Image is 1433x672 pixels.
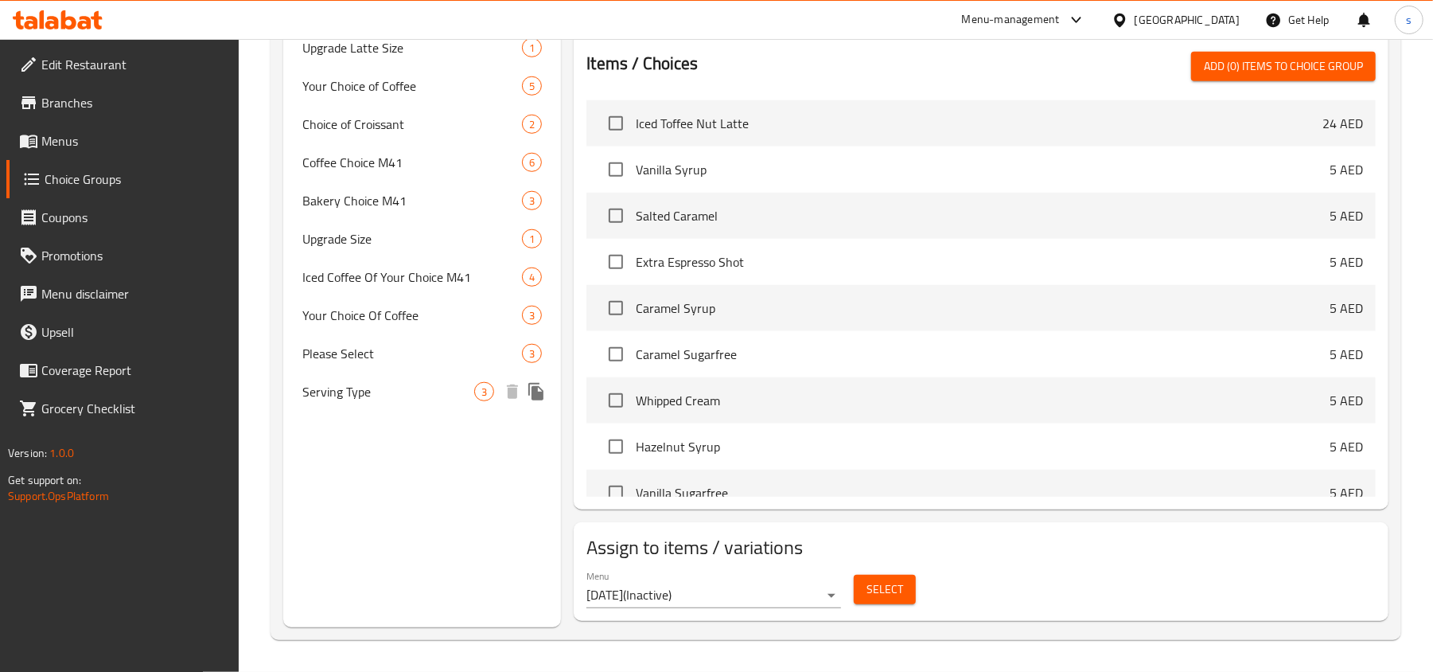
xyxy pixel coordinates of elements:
a: Menu disclaimer [6,275,239,313]
div: Choices [522,268,542,287]
div: Choices [522,115,542,134]
h2: Items / Choices [586,52,698,76]
span: Version: [8,443,47,463]
div: [GEOGRAPHIC_DATA] [1135,11,1240,29]
a: Upsell [6,313,239,351]
span: Bakery Choice M41 [302,191,522,210]
span: Salted Caramel [636,206,1330,225]
span: Iced Coffee Of Your Choice M41 [302,268,522,287]
span: Please Select [302,344,522,363]
span: Caramel Sugarfree [636,345,1330,364]
span: Serving Type [302,382,474,401]
span: Select choice [599,199,633,232]
span: Select choice [599,245,633,279]
p: 5 AED [1330,483,1363,502]
div: Menu-management [962,10,1060,29]
span: Vanilla Syrup [636,160,1330,179]
a: Coverage Report [6,351,239,389]
a: Grocery Checklist [6,389,239,428]
span: Select choice [599,338,633,371]
div: Upgrade Size1 [283,220,561,258]
div: Your Choice of Coffee5 [283,67,561,105]
div: Choices [522,191,542,210]
span: Choice of Croissant [302,115,522,134]
span: Select choice [599,153,633,186]
a: Choice Groups [6,160,239,198]
span: Extra Espresso Shot [636,252,1330,272]
span: Select choice [599,476,633,510]
span: Select choice [599,107,633,140]
div: Upgrade Latte Size1 [283,29,561,67]
span: Caramel Syrup [636,299,1330,318]
span: 4 [523,270,541,285]
span: 5 [523,79,541,94]
div: Choices [522,344,542,363]
span: Select choice [599,291,633,325]
p: 5 AED [1330,160,1363,179]
span: Hazelnut Syrup [636,437,1330,456]
span: 3 [523,346,541,361]
p: 5 AED [1330,206,1363,225]
span: Select [866,580,903,600]
p: 24 AED [1322,114,1363,133]
span: Your Choice of Coffee [302,76,522,96]
div: [DATE](Inactive) [586,583,841,608]
span: s [1406,11,1412,29]
div: Coffee Choice M416 [283,143,561,182]
div: Please Select3 [283,334,561,373]
p: 5 AED [1330,391,1363,410]
span: 3 [523,193,541,209]
span: 2 [523,117,541,132]
span: 1 [523,232,541,247]
span: Upsell [41,322,227,342]
span: Whipped Cream [636,391,1330,410]
span: Menus [41,131,227,150]
button: duplicate [524,380,548,404]
span: 3 [475,385,493,400]
button: Select [854,575,916,604]
div: Choices [522,76,542,96]
a: Promotions [6,236,239,275]
label: Menu [586,572,609,581]
span: Select choice [599,384,633,417]
span: Vanilla Sugarfree [636,483,1330,502]
span: Coffee Choice M41 [302,153,522,172]
div: Iced Coffee Of Your Choice M414 [283,258,561,296]
span: Coverage Report [41,361,227,380]
span: Coupons [41,208,227,227]
span: Add (0) items to choice group [1204,57,1363,76]
h2: Assign to items / variations [586,535,1376,561]
span: Upgrade Size [302,229,522,248]
span: 1 [523,41,541,56]
div: Bakery Choice M413 [283,182,561,220]
a: Coupons [6,198,239,236]
a: Edit Restaurant [6,45,239,84]
span: Upgrade Latte Size [302,38,522,57]
div: Choices [522,229,542,248]
span: Your Choice Of Coffee [302,306,522,325]
span: 1.0.0 [49,443,74,463]
a: Support.OpsPlatform [8,486,109,506]
span: Menu disclaimer [41,284,227,303]
span: Edit Restaurant [41,55,227,74]
span: 6 [523,155,541,170]
span: Choice Groups [45,170,227,189]
a: Menus [6,122,239,160]
span: Promotions [41,246,227,265]
a: Branches [6,84,239,122]
span: Branches [41,93,227,112]
p: 5 AED [1330,437,1363,456]
div: Choices [522,38,542,57]
div: Choices [522,153,542,172]
div: Choices [474,382,494,401]
p: 5 AED [1330,345,1363,364]
div: Choices [522,306,542,325]
div: Your Choice Of Coffee3 [283,296,561,334]
span: Grocery Checklist [41,399,227,418]
div: Choice of Croissant2 [283,105,561,143]
div: Serving Type3deleteduplicate [283,373,561,411]
span: Get support on: [8,470,81,490]
button: Add (0) items to choice group [1191,52,1376,81]
span: Iced Toffee Nut Latte [636,114,1322,133]
p: 5 AED [1330,252,1363,272]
